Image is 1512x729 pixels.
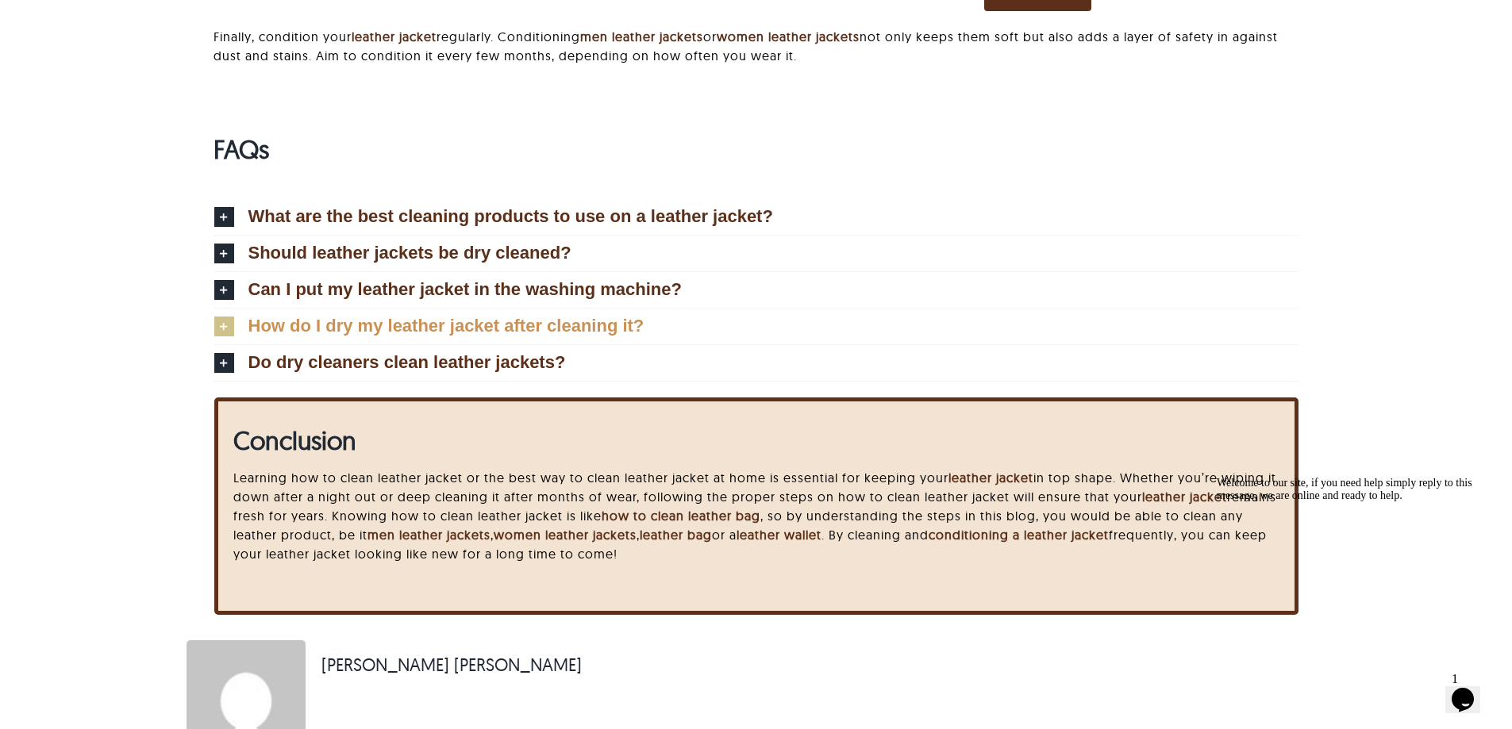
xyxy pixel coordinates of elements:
a: Should leather jackets be dry cleaned? [214,236,1298,271]
strong: Conclusion [233,424,356,456]
a: leather bag [640,527,712,543]
a: women leather jackets [494,527,637,543]
div: Welcome to our site, if you need help simply reply to this message, we are online and ready to help. [6,6,292,32]
a: Can I put my leather jacket in the washing machine? [214,272,1298,308]
a: Do dry cleaners clean leather jackets? [214,345,1298,381]
span: What are the best cleaning products to use on a leather jacket? [248,208,773,225]
a: leather wallet [737,527,821,543]
a: how to clean leather bag [602,508,760,524]
iframe: chat widget [1445,666,1496,713]
p: Finally, condition your regularly. Conditioning or not only keeps them soft but also adds a layer... [214,27,1298,65]
a: How do I dry my leather jacket after cleaning it? [214,309,1298,344]
a: leather jacket [1142,489,1227,505]
strong: FAQs [214,133,269,165]
span: How do I dry my leather jacket after cleaning it? [248,317,644,335]
span: Welcome to our site, if you need help simply reply to this message, we are online and ready to help. [6,6,262,31]
p: Learning how to clean leather jacket or the best way to clean leather jacket at home is essential... [233,468,1278,563]
span: Do dry cleaners clean leather jackets? [248,354,566,371]
span: Can I put my leather jacket in the washing machine? [248,281,682,298]
a: men leather jackets [580,29,703,44]
a: men leather jackets [367,527,491,543]
span: [PERSON_NAME] [PERSON_NAME] [321,652,582,678]
iframe: chat widget [1210,470,1496,658]
a: women leather jackets [717,29,860,44]
a: leather jacket [352,29,437,44]
span: Should leather jackets be dry cleaned? [248,244,571,262]
a: leather jacket [948,470,1033,485]
a: conditioning a leather jacket [929,527,1109,543]
a: What are the best cleaning products to use on a leather jacket? [214,199,1298,235]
